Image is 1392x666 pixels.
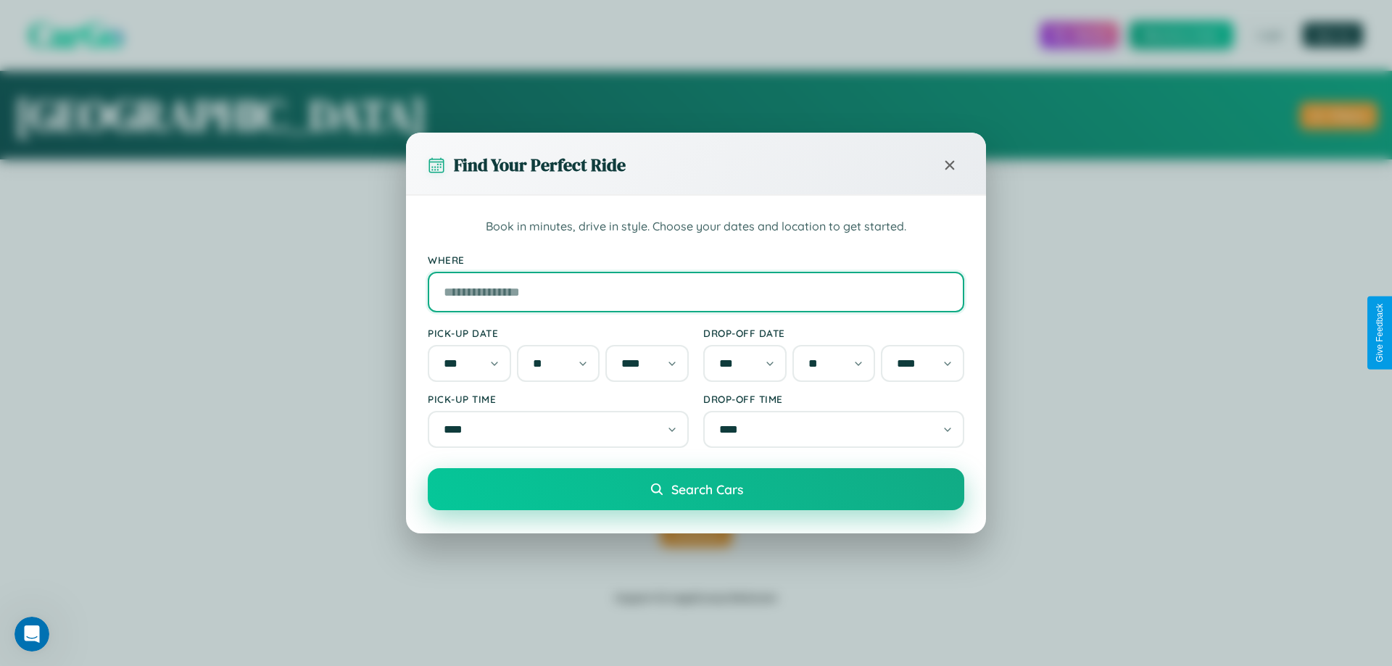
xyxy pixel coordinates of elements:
[428,254,964,266] label: Where
[454,153,626,177] h3: Find Your Perfect Ride
[703,327,964,339] label: Drop-off Date
[671,481,743,497] span: Search Cars
[428,327,689,339] label: Pick-up Date
[428,217,964,236] p: Book in minutes, drive in style. Choose your dates and location to get started.
[428,468,964,510] button: Search Cars
[428,393,689,405] label: Pick-up Time
[703,393,964,405] label: Drop-off Time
